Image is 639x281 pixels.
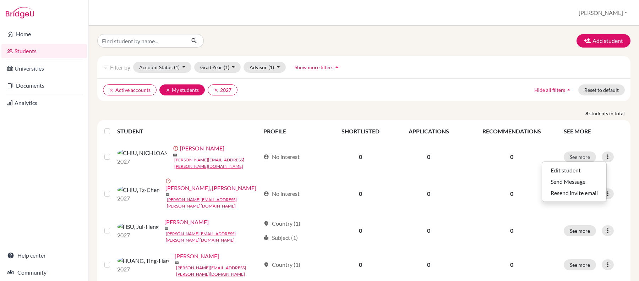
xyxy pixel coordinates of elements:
[295,64,333,70] span: Show more filters
[263,189,300,198] div: No interest
[263,153,300,161] div: No interest
[109,88,114,93] i: clear
[117,231,159,239] p: 2027
[174,64,180,70] span: (1)
[468,153,555,161] p: 0
[117,257,169,265] img: HUANG, Ting-Han
[175,252,219,260] a: [PERSON_NAME]
[1,248,87,263] a: Help center
[110,64,130,71] span: Filter by
[1,61,87,76] a: Universities
[564,225,596,236] button: See more
[165,193,170,197] span: mail
[165,178,173,184] span: error_outline
[289,62,346,73] button: Show more filtersarrow_drop_up
[263,154,269,160] span: account_circle
[214,88,219,93] i: clear
[263,233,298,242] div: Subject (1)
[117,123,259,140] th: STUDENT
[167,197,260,209] a: [PERSON_NAME][EMAIL_ADDRESS][PERSON_NAME][DOMAIN_NAME]
[1,44,87,58] a: Students
[542,176,606,187] button: Send Message
[1,78,87,93] a: Documents
[528,84,578,95] button: Hide all filtersarrow_drop_up
[464,123,559,140] th: RECOMMENDATIONS
[117,157,167,166] p: 2027
[259,123,327,140] th: PROFILE
[534,87,565,93] span: Hide all filters
[194,62,241,73] button: Grad Year(1)
[97,34,185,48] input: Find student by name...
[175,261,179,265] span: mail
[103,64,109,70] i: filter_list
[542,165,606,176] button: Edit student
[564,259,596,270] button: See more
[165,88,170,93] i: clear
[263,219,300,228] div: Country (1)
[208,84,237,95] button: clear2027
[1,27,87,41] a: Home
[117,186,160,194] img: CHIU, Tz-Chen
[180,144,224,153] a: [PERSON_NAME]
[263,191,269,197] span: account_circle
[468,226,555,235] p: 0
[159,84,205,95] button: clearMy students
[263,262,269,268] span: location_on
[327,174,394,214] td: 0
[173,153,177,157] span: mail
[263,260,300,269] div: Country (1)
[117,265,169,274] p: 2027
[577,34,630,48] button: Add student
[565,86,572,93] i: arrow_drop_up
[224,64,229,70] span: (1)
[6,7,34,18] img: Bridge-U
[333,64,340,71] i: arrow_drop_up
[1,265,87,280] a: Community
[166,231,260,243] a: [PERSON_NAME][EMAIL_ADDRESS][PERSON_NAME][DOMAIN_NAME]
[564,151,596,162] button: See more
[263,221,269,226] span: location_on
[559,123,628,140] th: SEE MORE
[176,265,260,277] a: [PERSON_NAME][EMAIL_ADDRESS][PERSON_NAME][DOMAIN_NAME]
[164,227,169,231] span: mail
[268,64,274,70] span: (1)
[394,214,464,248] td: 0
[164,218,209,226] a: [PERSON_NAME]
[578,84,625,95] button: Reset to default
[117,149,167,157] img: CHIU, NICHLOAS
[394,174,464,214] td: 0
[589,110,630,117] span: students in total
[327,214,394,248] td: 0
[575,6,630,20] button: [PERSON_NAME]
[394,123,464,140] th: APPLICATIONS
[1,96,87,110] a: Analytics
[244,62,286,73] button: Advisor(1)
[468,260,555,269] p: 0
[165,184,256,192] a: [PERSON_NAME], [PERSON_NAME]
[173,145,180,151] span: error_outline
[585,110,589,117] strong: 8
[174,157,260,170] a: [PERSON_NAME][EMAIL_ADDRESS][PERSON_NAME][DOMAIN_NAME]
[327,140,394,174] td: 0
[394,140,464,174] td: 0
[117,222,159,231] img: HSU, Jui-Heng
[542,187,606,199] button: Resend invite email
[133,62,191,73] button: Account Status(1)
[327,123,394,140] th: SHORTLISTED
[468,189,555,198] p: 0
[103,84,157,95] button: clearActive accounts
[263,235,269,241] span: local_library
[117,194,160,203] p: 2027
